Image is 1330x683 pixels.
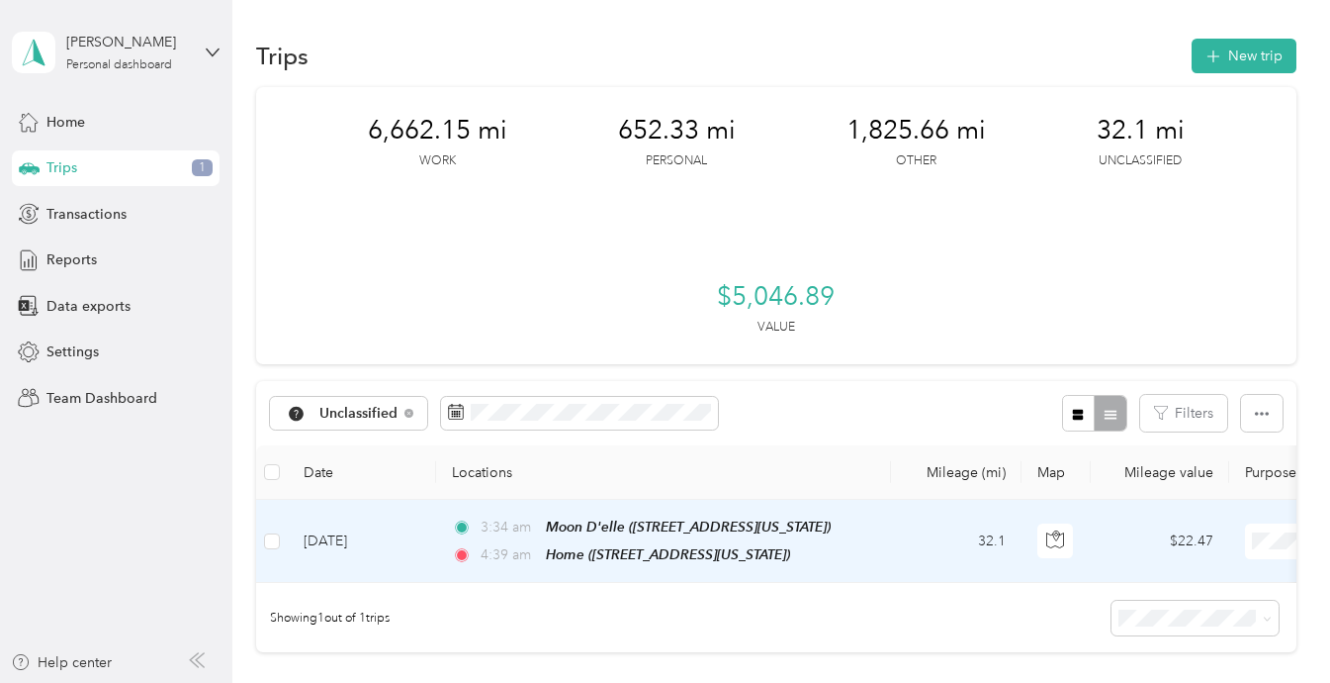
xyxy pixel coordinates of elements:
button: Filters [1140,395,1227,432]
p: Work [419,152,456,170]
span: Home [46,112,85,133]
h1: Trips [256,46,309,66]
span: $5,046.89 [717,281,835,313]
button: New trip [1192,39,1296,73]
p: Other [896,152,936,170]
iframe: Everlance-gr Chat Button Frame [1219,572,1330,683]
th: Mileage value [1091,445,1229,500]
span: Unclassified [319,407,399,421]
span: Team Dashboard [46,388,157,409]
th: Date [288,445,436,500]
span: 6,662.15 mi [368,115,507,146]
th: Mileage (mi) [891,445,1021,500]
span: 3:34 am [481,517,537,538]
button: Help center [11,652,112,673]
td: [DATE] [288,500,436,583]
span: 4:39 am [481,544,537,566]
p: Unclassified [1099,152,1182,170]
p: Personal [646,152,707,170]
span: Data exports [46,296,131,317]
th: Locations [436,445,891,500]
span: 652.33 mi [618,115,736,146]
th: Map [1021,445,1091,500]
span: 1 [192,159,213,177]
span: Transactions [46,204,127,225]
span: Home ([STREET_ADDRESS][US_STATE]) [546,546,790,562]
td: 32.1 [891,500,1021,583]
span: 32.1 mi [1097,115,1185,146]
span: Moon D'elle ([STREET_ADDRESS][US_STATE]) [546,519,831,535]
span: Showing 1 out of 1 trips [256,610,390,628]
td: $22.47 [1091,500,1229,583]
span: 1,825.66 mi [846,115,986,146]
p: Value [757,319,795,337]
div: [PERSON_NAME] [66,32,190,52]
span: Trips [46,157,77,178]
span: Settings [46,341,99,362]
span: Reports [46,249,97,270]
div: Personal dashboard [66,59,172,71]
